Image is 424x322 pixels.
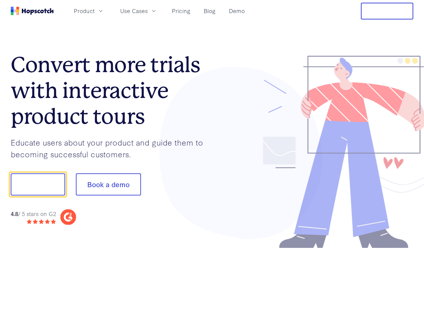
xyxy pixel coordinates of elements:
[226,5,247,16] a: Demo
[361,3,413,19] button: Free Trial
[74,7,95,15] span: Product
[201,5,218,16] a: Blog
[169,5,193,16] a: Pricing
[11,173,65,196] button: Show me!
[11,7,54,15] a: Home
[76,173,141,196] button: Book a demo
[11,52,212,129] h1: Convert more trials with interactive product tours
[11,137,212,160] p: Educate users about your product and guide them to becoming successful customers.
[116,5,161,16] button: Use Cases
[70,5,108,16] button: Product
[11,209,56,218] div: / 5 stars on G2
[11,209,18,217] strong: 4.8
[120,7,148,15] span: Use Cases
